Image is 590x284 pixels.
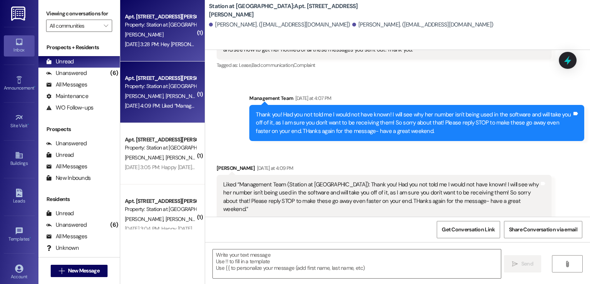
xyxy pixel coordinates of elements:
[125,154,166,161] span: [PERSON_NAME]
[252,62,293,68] span: Bad communication ,
[46,58,74,66] div: Unread
[4,35,35,56] a: Inbox
[166,154,204,161] span: [PERSON_NAME]
[4,111,35,132] a: Site Visit •
[4,186,35,207] a: Leads
[125,13,196,21] div: Apt. [STREET_ADDRESS][PERSON_NAME]
[125,82,196,90] div: Property: Station at [GEOGRAPHIC_DATA]
[50,20,100,32] input: All communities
[564,261,570,267] i: 
[108,67,120,79] div: (6)
[46,151,74,159] div: Unread
[249,94,584,105] div: Management Team
[521,260,533,268] span: Send
[442,226,495,234] span: Get Conversation Link
[68,267,99,275] span: New Message
[108,219,120,231] div: (6)
[125,74,196,82] div: Apt. [STREET_ADDRESS][PERSON_NAME]
[59,268,65,274] i: 
[46,104,93,112] div: WO Follow-ups
[509,226,577,234] span: Share Conversation via email
[256,111,572,135] div: Thank you! Had you not told me I would not have known! I will see why her number isn't being used...
[125,31,163,38] span: [PERSON_NAME]
[46,140,87,148] div: Unanswered
[125,197,196,205] div: Apt. [STREET_ADDRESS][PERSON_NAME]
[125,93,166,100] span: [PERSON_NAME]
[38,125,120,133] div: Prospects
[30,235,31,241] span: •
[46,174,91,182] div: New Inbounds
[46,233,87,241] div: All Messages
[209,21,350,29] div: [PERSON_NAME]. ([EMAIL_ADDRESS][DOMAIN_NAME])
[28,122,29,127] span: •
[166,93,204,100] span: [PERSON_NAME]
[217,164,552,175] div: [PERSON_NAME]
[512,261,518,267] i: 
[217,60,552,71] div: Tagged as:
[125,216,166,223] span: [PERSON_NAME]
[125,144,196,152] div: Property: Station at [GEOGRAPHIC_DATA]
[223,181,539,214] div: Liked “Management Team (Station at [GEOGRAPHIC_DATA]): Thank you! Had you not told me I would not...
[504,221,582,238] button: Share Conversation via email
[46,163,87,171] div: All Messages
[125,205,196,213] div: Property: Station at [GEOGRAPHIC_DATA]
[38,43,120,51] div: Prospects + Residents
[4,262,35,283] a: Account
[38,195,120,203] div: Residents
[293,94,331,102] div: [DATE] at 4:07 PM
[4,149,35,169] a: Buildings
[11,7,27,21] img: ResiDesk Logo
[209,2,363,19] b: Station at [GEOGRAPHIC_DATA]: Apt. [STREET_ADDRESS][PERSON_NAME]
[46,92,88,100] div: Maintenance
[46,209,74,218] div: Unread
[34,84,35,90] span: •
[352,21,494,29] div: [PERSON_NAME]. ([EMAIL_ADDRESS][DOMAIN_NAME])
[46,221,87,229] div: Unanswered
[125,21,196,29] div: Property: Station at [GEOGRAPHIC_DATA]
[46,8,112,20] label: Viewing conversations for
[104,23,108,29] i: 
[239,62,252,68] span: Lease ,
[46,81,87,89] div: All Messages
[4,224,35,245] a: Templates •
[46,244,79,252] div: Unknown
[504,255,541,272] button: Send
[51,265,108,277] button: New Message
[293,62,315,68] span: Complaint
[46,69,87,77] div: Unanswered
[166,216,204,223] span: [PERSON_NAME]
[437,221,500,238] button: Get Conversation Link
[125,136,196,144] div: Apt. [STREET_ADDRESS][PERSON_NAME]
[255,164,293,172] div: [DATE] at 4:09 PM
